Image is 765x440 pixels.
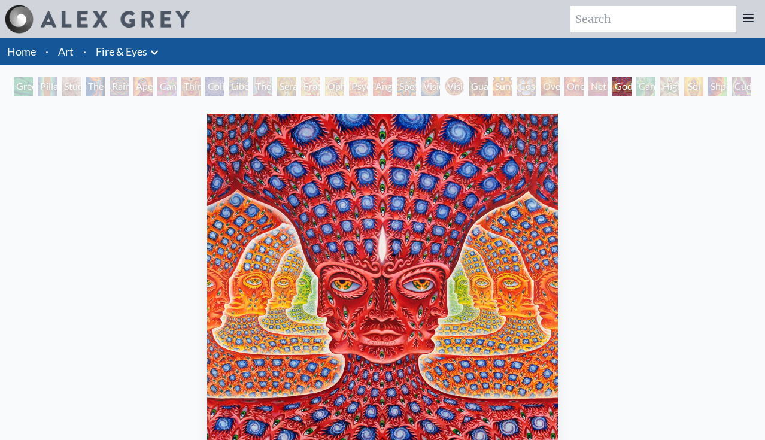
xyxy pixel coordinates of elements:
[96,43,147,60] a: Fire & Eyes
[684,77,703,96] div: Sol Invictus
[205,77,224,96] div: Collective Vision
[325,77,344,96] div: Ophanic Eyelash
[110,77,129,96] div: Rainbow Eye Ripple
[229,77,248,96] div: Liberation Through Seeing
[78,38,91,65] li: ·
[493,77,512,96] div: Sunyata
[349,77,368,96] div: Psychomicrograph of a Fractal Paisley Cherub Feather Tip
[277,77,296,96] div: Seraphic Transport Docking on the Third Eye
[301,77,320,96] div: Fractal Eyes
[41,38,53,65] li: ·
[732,77,751,96] div: Cuddle
[38,77,57,96] div: Pillar of Awareness
[133,77,153,96] div: Aperture
[7,45,36,58] a: Home
[564,77,584,96] div: One
[58,43,74,60] a: Art
[373,77,392,96] div: Angel Skin
[157,77,177,96] div: Cannabis Sutra
[62,77,81,96] div: Study for the Great Turn
[445,77,464,96] div: Vision [PERSON_NAME]
[612,77,632,96] div: Godself
[517,77,536,96] div: Cosmic Elf
[253,77,272,96] div: The Seer
[708,77,727,96] div: Shpongled
[86,77,105,96] div: The Torch
[588,77,608,96] div: Net of Being
[397,77,416,96] div: Spectral Lotus
[541,77,560,96] div: Oversoul
[181,77,201,96] div: Third Eye Tears of Joy
[660,77,679,96] div: Higher Vision
[469,77,488,96] div: Guardian of Infinite Vision
[421,77,440,96] div: Vision Crystal
[570,6,736,32] input: Search
[636,77,655,96] div: Cannafist
[14,77,33,96] div: Green Hand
